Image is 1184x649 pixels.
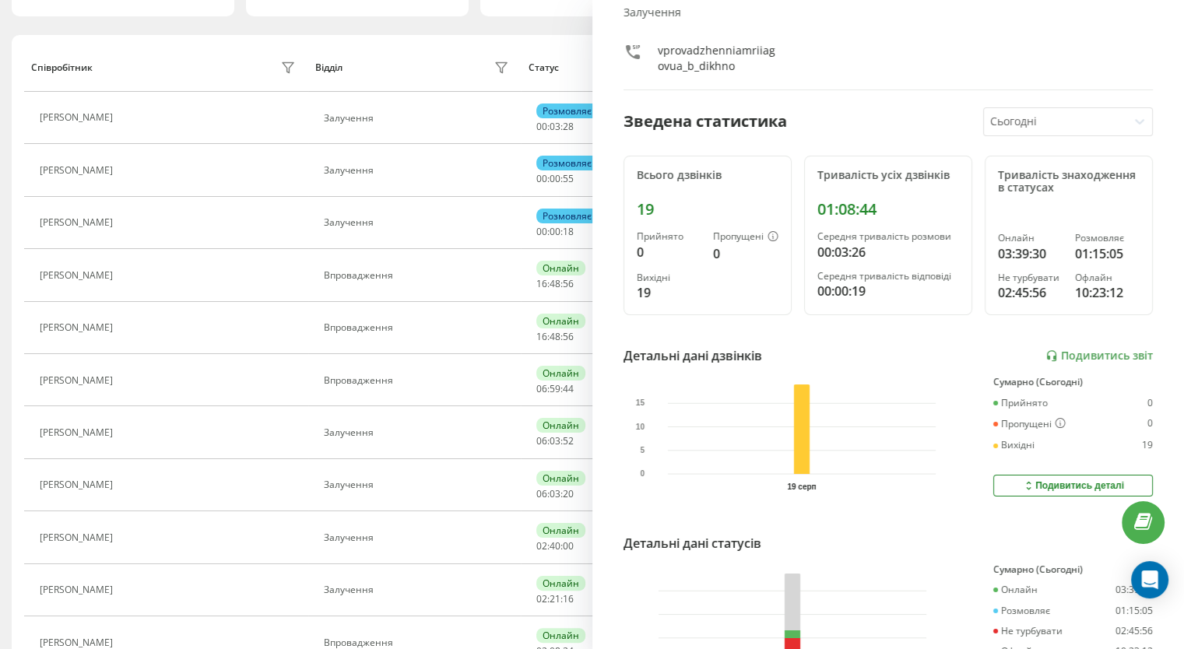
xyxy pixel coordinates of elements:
div: [PERSON_NAME] [40,584,117,595]
a: Подивитись звіт [1045,349,1153,363]
div: [PERSON_NAME] [40,165,117,176]
div: Онлайн [536,366,585,381]
div: 00:03:26 [817,243,959,261]
span: 03 [550,487,560,500]
span: 00 [563,539,574,553]
div: 0 [713,244,778,263]
div: : : [536,174,574,184]
div: Не турбувати [993,626,1063,637]
div: : : [536,436,574,447]
div: 00:00:19 [817,282,959,300]
div: Залучення [324,479,513,490]
div: 02:45:56 [1115,626,1153,637]
div: [PERSON_NAME] [40,217,117,228]
div: [PERSON_NAME] [40,375,117,386]
span: 00 [536,120,547,133]
div: Сумарно (Сьогодні) [993,564,1153,575]
span: 20 [563,487,574,500]
text: 0 [640,469,645,478]
div: Відділ [315,62,343,73]
div: Онлайн [536,523,585,538]
div: 0 [637,243,701,261]
text: 5 [640,446,645,454]
div: Сумарно (Сьогодні) [993,377,1153,388]
div: [PERSON_NAME] [40,270,117,281]
span: 02 [536,592,547,605]
div: Впровадження [324,375,513,386]
text: 10 [635,423,645,431]
span: 28 [563,120,574,133]
div: [PERSON_NAME] [40,479,117,490]
span: 16 [536,277,547,290]
div: Залучення [324,165,513,176]
div: Залучення [324,584,513,595]
div: Тривалість усіх дзвінків [817,169,959,182]
span: 52 [563,434,574,447]
div: 03:39:30 [998,244,1063,263]
div: Пропущені [713,231,778,244]
text: 19 серп [787,482,816,491]
span: 06 [536,487,547,500]
span: 03 [550,434,560,447]
div: [PERSON_NAME] [40,427,117,438]
div: [PERSON_NAME] [40,112,117,123]
div: : : [536,594,574,605]
div: : : [536,541,574,552]
div: Співробітник [31,62,93,73]
div: Онлайн [993,584,1038,595]
div: : : [536,279,574,289]
div: Онлайн [998,233,1063,244]
div: : : [536,121,574,132]
span: 59 [550,382,560,395]
span: 56 [563,277,574,290]
div: Розмовляє [536,156,598,170]
button: Подивитись деталі [993,475,1153,496]
div: Середня тривалість розмови [817,231,959,242]
div: Статус [529,62,559,73]
div: Впровадження [324,637,513,648]
div: 19 [637,283,701,302]
div: Онлайн [536,471,585,486]
div: Залучення [624,6,1154,19]
div: Залучення [324,217,513,228]
div: Онлайн [536,314,585,328]
text: 15 [635,399,645,408]
span: 55 [563,172,574,185]
div: 02:45:56 [998,283,1063,302]
div: Не турбувати [998,272,1063,283]
span: 00 [550,225,560,238]
div: Детальні дані статусів [624,534,761,553]
div: : : [536,226,574,237]
div: 19 [1142,440,1153,451]
div: Впровадження [324,270,513,281]
div: Детальні дані дзвінків [624,346,762,365]
div: Прийнято [637,231,701,242]
span: 21 [550,592,560,605]
div: 0 [1147,418,1153,430]
div: Залучення [324,113,513,124]
div: Вихідні [993,440,1035,451]
span: 44 [563,382,574,395]
div: [PERSON_NAME] [40,637,117,648]
div: 10:23:12 [1075,283,1140,302]
div: [PERSON_NAME] [40,532,117,543]
span: 16 [536,330,547,343]
div: Вихідні [637,272,701,283]
span: 48 [550,330,560,343]
div: 01:15:05 [1115,605,1153,616]
div: 01:15:05 [1075,244,1140,263]
div: Залучення [324,427,513,438]
span: 06 [536,382,547,395]
div: Розмовляє [1075,233,1140,244]
div: Розмовляє [993,605,1050,616]
div: : : [536,332,574,342]
div: Офлайн [1075,272,1140,283]
div: : : [536,489,574,500]
span: 48 [550,277,560,290]
div: Всього дзвінків [637,169,778,182]
div: Розмовляє [536,209,598,223]
div: 01:08:44 [817,200,959,219]
div: Зведена статистика [624,110,787,133]
div: 03:39:30 [1115,584,1153,595]
div: Тривалість знаходження в статусах [998,169,1140,195]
